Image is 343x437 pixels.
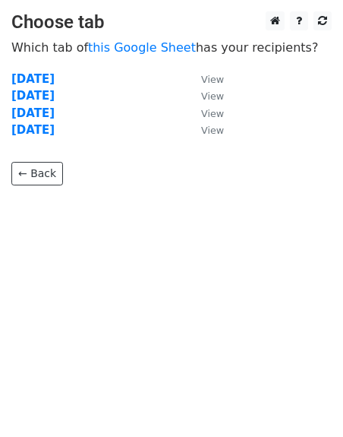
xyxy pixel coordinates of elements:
a: ← Back [11,162,63,185]
p: Which tab of has your recipients? [11,40,332,55]
a: this Google Sheet [88,40,196,55]
small: View [201,108,224,119]
a: View [186,106,224,120]
a: [DATE] [11,72,55,86]
small: View [201,90,224,102]
a: View [186,72,224,86]
small: View [201,125,224,136]
a: [DATE] [11,123,55,137]
a: [DATE] [11,89,55,103]
h3: Choose tab [11,11,332,33]
small: View [201,74,224,85]
a: View [186,89,224,103]
a: View [186,123,224,137]
a: [DATE] [11,106,55,120]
